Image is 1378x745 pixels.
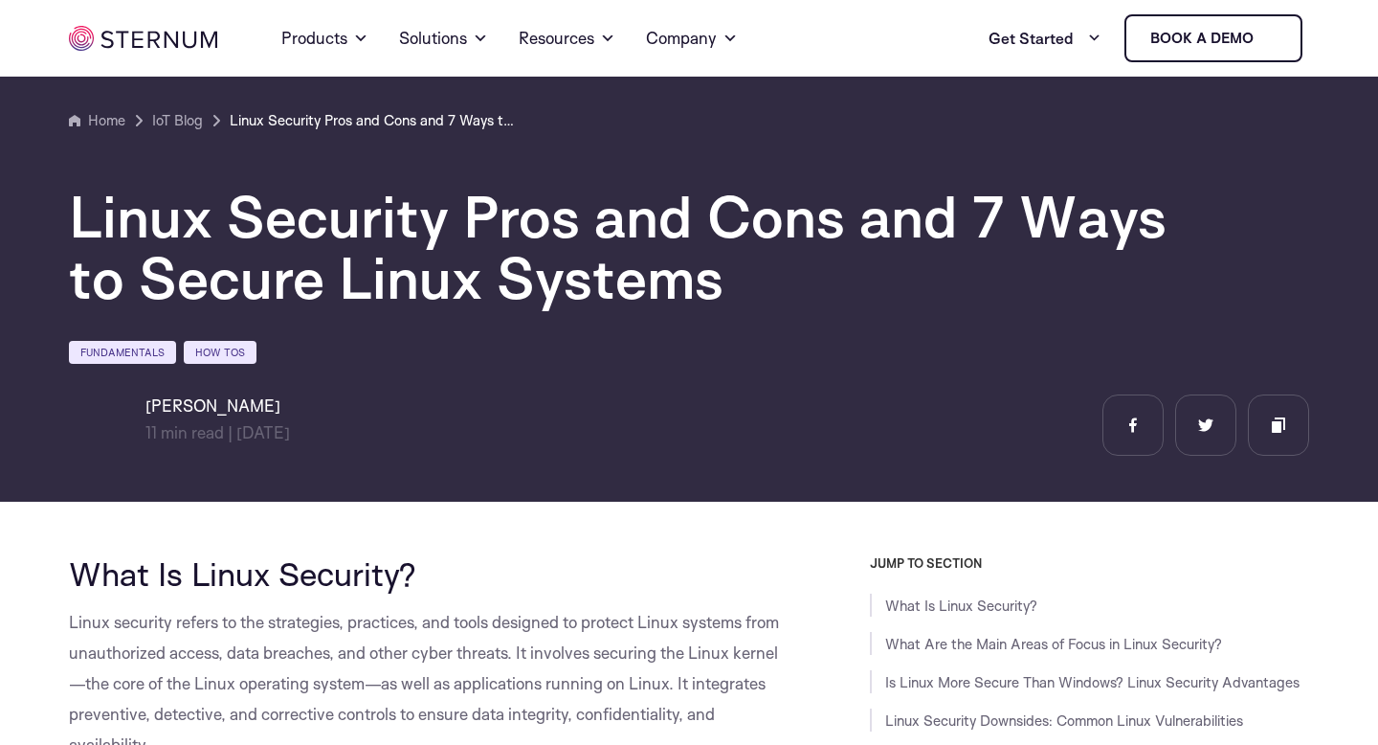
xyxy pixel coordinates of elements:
h3: JUMP TO SECTION [870,555,1309,571]
img: sternum iot [69,26,217,51]
a: Solutions [399,4,488,73]
a: How Tos [184,341,256,364]
a: Linux Security Pros and Cons and 7 Ways to Secure Linux Systems [230,109,517,132]
a: What Are the Main Areas of Focus in Linux Security? [885,635,1222,653]
a: Linux Security Downsides: Common Linux Vulnerabilities [885,711,1243,730]
a: Fundamentals [69,341,176,364]
h1: Linux Security Pros and Cons and 7 Ways to Secure Linux Systems [69,186,1217,308]
a: Is Linux More Secure Than Windows? Linux Security Advantages [885,673,1300,691]
span: 11 [145,422,157,442]
span: min read | [145,422,233,442]
a: Book a demo [1124,14,1302,62]
span: What Is Linux Security? [69,553,416,594]
img: sternum iot [1261,31,1277,46]
img: Lian Granot [69,395,130,456]
a: Company [646,4,738,73]
a: IoT Blog [152,109,203,132]
a: Resources [519,4,615,73]
span: [DATE] [236,422,290,442]
a: Products [281,4,368,73]
a: Home [69,109,125,132]
h6: [PERSON_NAME] [145,395,290,418]
a: Get Started [989,19,1101,57]
a: What Is Linux Security? [885,597,1037,615]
